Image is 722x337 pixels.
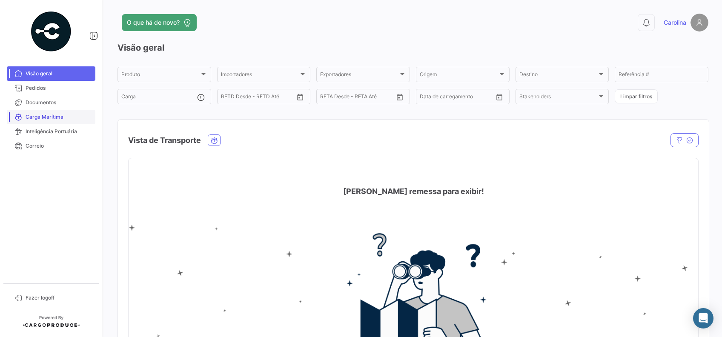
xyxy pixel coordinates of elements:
[393,91,406,103] button: Open calendar
[30,10,72,53] img: powered-by.png
[26,142,92,150] span: Correio
[519,73,598,79] span: Destino
[7,81,95,95] a: Pedidos
[693,308,713,328] div: Abrir mensagem da Intercom
[208,135,220,146] button: Ocean
[26,99,92,106] span: Documentos
[121,73,200,79] span: Produto
[493,91,506,103] button: Open calendar
[343,186,484,197] h4: [PERSON_NAME] remessa para exibir!
[320,73,398,79] span: Exportadores
[441,95,476,101] input: Até
[320,95,335,101] input: Desde
[664,18,686,27] span: Carolina
[615,89,658,103] button: Limpar filtros
[7,139,95,153] a: Correio
[26,113,92,121] span: Carga Marítima
[26,84,92,92] span: Pedidos
[122,14,197,31] button: O que há de novo?
[341,95,376,101] input: Até
[117,42,708,54] h3: Visão geral
[128,134,201,146] h4: Vista de Transporte
[420,73,498,79] span: Origem
[7,110,95,124] a: Carga Marítima
[26,128,92,135] span: Inteligência Portuária
[221,73,299,79] span: Importadores
[294,91,307,103] button: Open calendar
[7,66,95,81] a: Visão geral
[420,95,435,101] input: Desde
[242,95,277,101] input: Até
[221,95,236,101] input: Desde
[127,18,180,27] span: O que há de novo?
[7,95,95,110] a: Documentos
[26,70,92,77] span: Visão geral
[690,14,708,31] img: placeholder-user.png
[519,95,598,101] span: Stakeholders
[26,294,92,302] span: Fazer logoff
[7,124,95,139] a: Inteligência Portuária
